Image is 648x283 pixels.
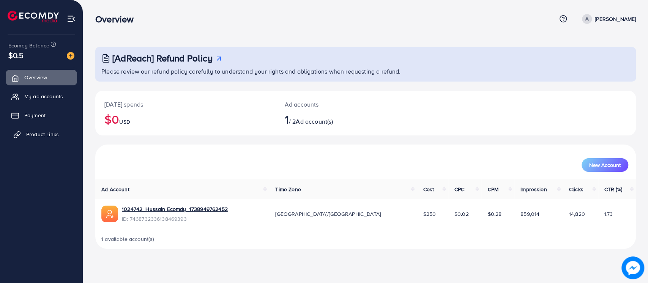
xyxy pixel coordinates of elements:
img: image [67,52,74,60]
span: Ecomdy Balance [8,42,49,49]
span: Product Links [26,130,59,138]
span: CTR (%) [604,186,622,193]
a: Product Links [6,127,77,142]
span: Impression [520,186,547,193]
h2: / 2 [285,112,402,126]
span: ID: 7468732336138469393 [122,215,228,223]
p: [PERSON_NAME] [595,14,636,24]
span: Payment [24,112,46,119]
span: 1 available account(s) [101,235,155,243]
a: My ad accounts [6,89,77,104]
span: [GEOGRAPHIC_DATA]/[GEOGRAPHIC_DATA] [275,210,381,218]
img: logo [8,11,59,22]
span: Overview [24,74,47,81]
a: 1024742_Hussain Ecomdy_1738949762452 [122,205,228,213]
img: menu [67,14,76,23]
span: CPC [454,186,464,193]
a: [PERSON_NAME] [579,14,636,24]
span: Clicks [569,186,583,193]
span: $250 [423,210,436,218]
span: $0.28 [487,210,501,218]
p: Please review our refund policy carefully to understand your rights and obligations when requesti... [101,67,631,76]
p: [DATE] spends [104,100,266,109]
span: 1.73 [604,210,613,218]
span: Ad account(s) [296,117,333,126]
img: image [621,256,644,279]
a: Overview [6,70,77,85]
span: My ad accounts [24,93,63,100]
p: Ad accounts [285,100,402,109]
span: Ad Account [101,186,129,193]
span: Time Zone [275,186,301,193]
a: Payment [6,108,77,123]
h2: $0 [104,112,266,126]
span: 14,820 [569,210,585,218]
img: ic-ads-acc.e4c84228.svg [101,206,118,222]
span: CPM [487,186,498,193]
span: 1 [285,110,289,128]
span: 859,014 [520,210,539,218]
span: USD [119,118,130,126]
h3: [AdReach] Refund Policy [112,53,213,64]
span: $0.02 [454,210,469,218]
button: New Account [582,158,628,172]
h3: Overview [95,14,140,25]
span: Cost [423,186,434,193]
span: $0.5 [8,50,24,61]
span: New Account [589,162,621,168]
